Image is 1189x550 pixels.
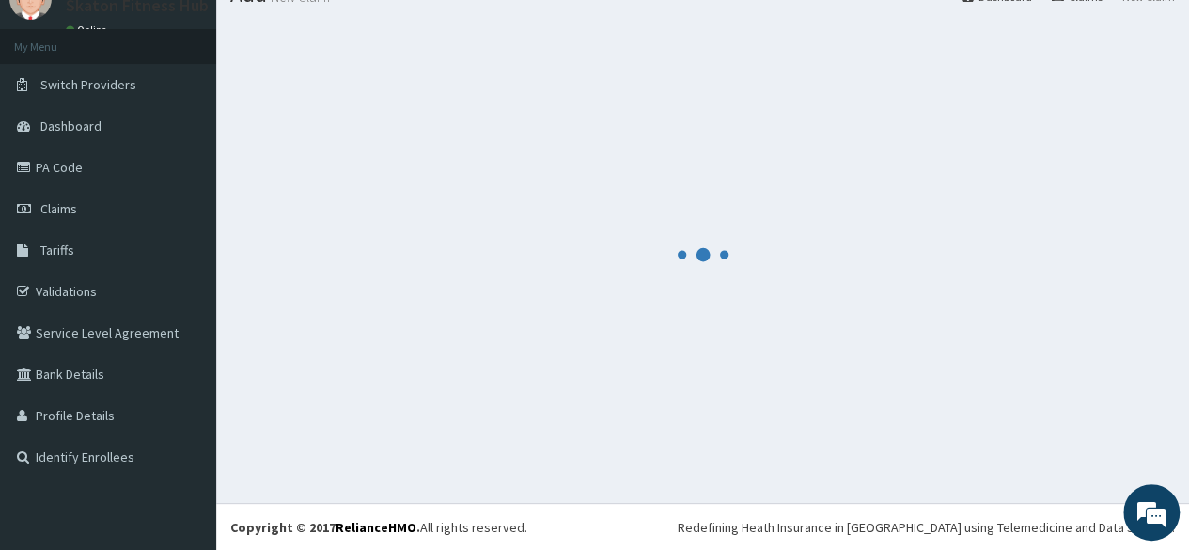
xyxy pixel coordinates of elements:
[109,159,259,349] span: We're online!
[675,227,731,283] svg: audio-loading
[9,357,358,423] textarea: Type your message and hit 'Enter'
[308,9,353,55] div: Minimize live chat window
[98,105,316,130] div: Chat with us now
[230,519,420,536] strong: Copyright © 2017 .
[40,118,102,134] span: Dashboard
[40,76,136,93] span: Switch Providers
[66,24,111,37] a: Online
[40,242,74,259] span: Tariffs
[35,94,76,141] img: d_794563401_company_1708531726252_794563401
[678,518,1175,537] div: Redefining Heath Insurance in [GEOGRAPHIC_DATA] using Telemedicine and Data Science!
[336,519,416,536] a: RelianceHMO
[40,200,77,217] span: Claims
